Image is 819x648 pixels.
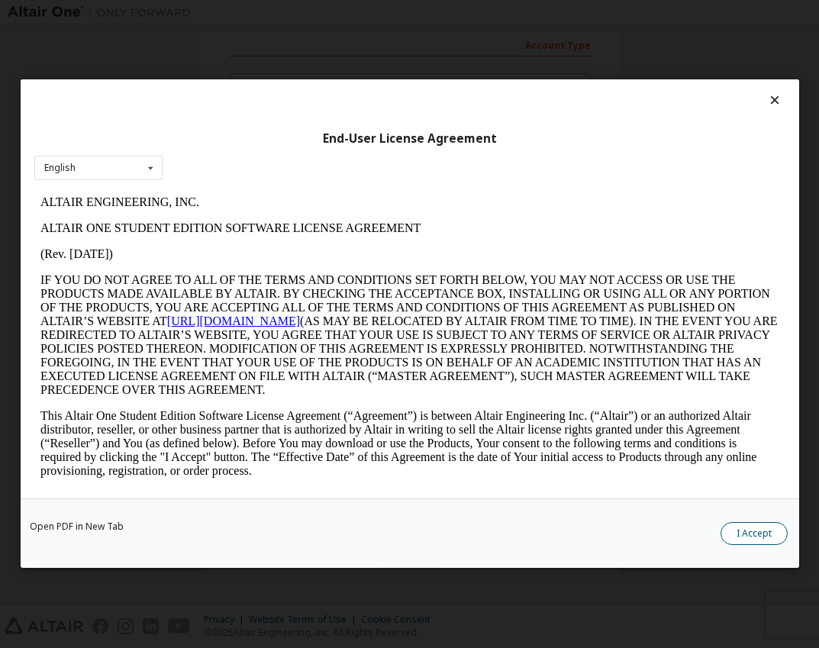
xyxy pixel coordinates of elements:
[6,58,745,72] p: (Rev. [DATE])
[6,32,745,46] p: ALTAIR ONE STUDENT EDITION SOFTWARE LICENSE AGREEMENT
[30,523,124,532] a: Open PDF in New Tab
[44,163,76,172] div: English
[34,131,785,147] div: End-User License Agreement
[6,6,745,20] p: ALTAIR ENGINEERING, INC.
[6,84,745,208] p: IF YOU DO NOT AGREE TO ALL OF THE TERMS AND CONDITIONS SET FORTH BELOW, YOU MAY NOT ACCESS OR USE...
[6,220,745,289] p: This Altair One Student Edition Software License Agreement (“Agreement”) is between Altair Engine...
[721,523,788,546] button: I Accept
[133,125,266,138] a: [URL][DOMAIN_NAME]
